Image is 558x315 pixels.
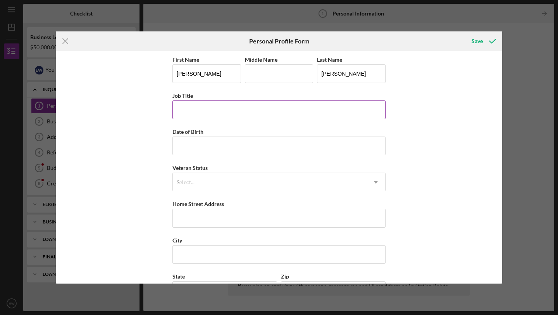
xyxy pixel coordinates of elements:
[245,56,277,63] label: Middle Name
[464,33,502,49] button: Save
[172,201,224,207] label: Home Street Address
[172,92,193,99] label: Job Title
[281,273,289,280] label: Zip
[172,128,203,135] label: Date of Birth
[249,38,309,45] h6: Personal Profile Form
[177,179,195,185] div: Select...
[172,237,182,244] label: City
[172,56,199,63] label: First Name
[472,33,483,49] div: Save
[317,56,342,63] label: Last Name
